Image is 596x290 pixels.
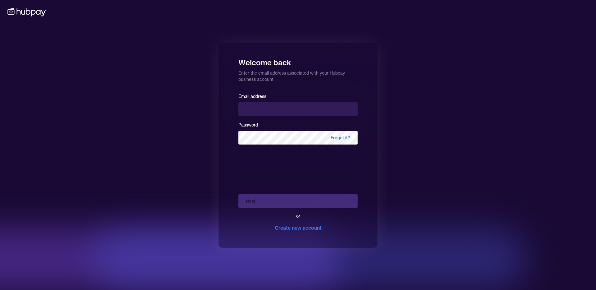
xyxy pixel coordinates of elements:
[323,131,358,145] span: Forgot it?
[238,94,266,99] label: Email address
[275,224,322,232] div: Create new account
[238,54,358,67] h1: Welcome back
[296,213,300,219] div: or
[238,122,258,128] label: Password
[238,67,358,82] p: Enter the email address associated with your Hubpay business account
